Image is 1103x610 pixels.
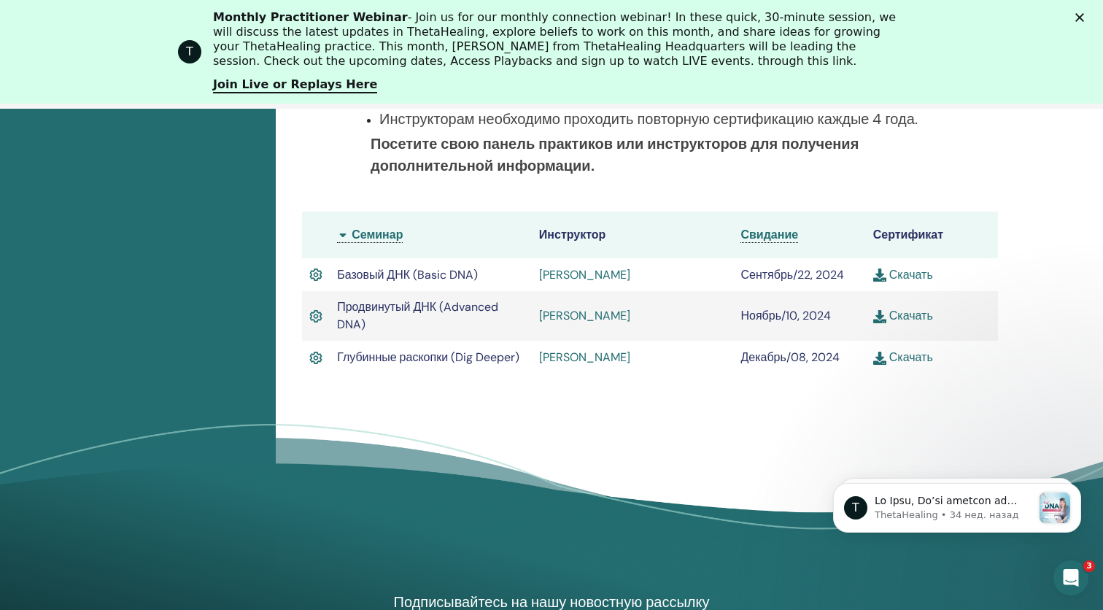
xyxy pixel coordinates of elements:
img: Active Certificate [309,266,322,285]
iframe: Intercom live chat [1053,560,1088,595]
b: Посетите свою панель практиков или инструкторов для получения дополнительной информации. [371,134,859,175]
span: 3 [1083,560,1095,572]
span: Базовый ДНК (Basic DNA) [337,267,478,282]
a: Join Live or Replays Here [213,77,377,93]
img: download.svg [873,269,886,282]
span: Глубинные раскопки (Dig Deeper) [337,350,519,365]
a: Скачать [873,350,933,365]
div: - Join us for our monthly connection webinar! In these quick, 30-minute session, we will discuss ... [213,10,902,69]
th: Сертификат [866,212,998,258]
td: Сентябрь/22, 2024 [733,258,865,292]
td: Ноябрь/10, 2024 [733,291,865,341]
img: download.svg [873,310,886,323]
b: Monthly Practitioner Webinar [213,10,408,24]
th: Инструктор [532,212,734,258]
img: Active Certificate [309,349,322,368]
span: Свидание [740,227,798,242]
a: [PERSON_NAME] [539,350,630,365]
div: Profile image for ThetaHealing [178,40,201,63]
img: download.svg [873,352,886,365]
p: Инструкторам необходимо проходить повторную сертификацию каждые 4 года. [379,108,938,130]
div: Закрыть [1075,13,1090,22]
iframe: Intercom notifications сообщение [811,454,1103,556]
a: [PERSON_NAME] [539,267,630,282]
a: Скачать [873,308,933,323]
a: [PERSON_NAME] [539,308,630,323]
a: Свидание [740,227,798,243]
td: Декабрь/08, 2024 [733,341,865,374]
a: Скачать [873,267,933,282]
span: Продвинутый ДНК (Advanced DNA) [337,299,498,332]
img: Active Certificate [309,307,322,326]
